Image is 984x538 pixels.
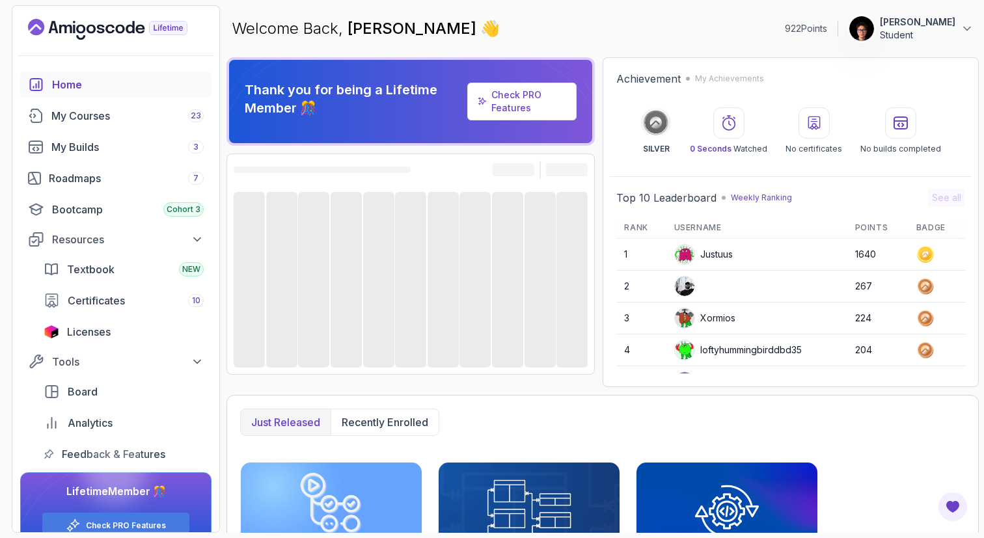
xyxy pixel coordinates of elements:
[616,334,666,366] td: 4
[690,144,731,154] span: 0 Seconds
[36,288,212,314] a: certificates
[616,217,666,239] th: Rank
[49,170,204,186] div: Roadmaps
[20,103,212,129] a: courses
[245,81,462,117] p: Thank you for being a Lifetime Member 🎊
[847,303,909,334] td: 224
[44,325,59,338] img: jetbrains icon
[675,340,694,360] img: default monster avatar
[192,295,200,306] span: 10
[241,409,331,435] button: Just released
[67,262,115,277] span: Textbook
[331,409,439,435] button: Recently enrolled
[20,72,212,98] a: home
[675,372,694,392] img: user profile image
[847,271,909,303] td: 267
[467,83,577,120] a: Check PRO Features
[928,189,965,207] button: See all
[68,384,98,399] span: Board
[52,202,204,217] div: Bootcamp
[786,144,842,154] p: No certificates
[20,228,212,251] button: Resources
[20,165,212,191] a: roadmaps
[36,319,212,345] a: licenses
[616,303,666,334] td: 3
[675,308,694,328] img: default monster avatar
[675,245,694,264] img: default monster avatar
[51,108,204,124] div: My Courses
[491,89,541,113] a: Check PRO Features
[20,350,212,373] button: Tools
[67,324,111,340] span: Licenses
[52,77,204,92] div: Home
[348,19,480,38] span: [PERSON_NAME]
[20,196,212,222] a: bootcamp
[193,142,198,152] span: 3
[674,340,802,360] div: loftyhummingbirddbd35
[36,410,212,436] a: analytics
[731,193,792,203] p: Weekly Ranking
[690,144,767,154] p: Watched
[86,520,166,531] a: Check PRO Features
[616,190,717,206] h2: Top 10 Leaderboard
[847,334,909,366] td: 204
[251,414,320,430] p: Just released
[847,366,909,398] td: 203
[28,19,217,40] a: Landing page
[193,173,198,183] span: 7
[342,414,428,430] p: Recently enrolled
[616,239,666,271] td: 1
[849,16,874,41] img: user profile image
[880,29,955,42] p: Student
[52,354,204,370] div: Tools
[666,217,847,239] th: Username
[232,18,500,39] p: Welcome Back,
[616,71,681,87] h2: Achievement
[616,271,666,303] td: 2
[616,366,666,398] td: 5
[182,264,200,275] span: NEW
[860,144,941,154] p: No builds completed
[674,244,733,265] div: Justuus
[52,232,204,247] div: Resources
[880,16,955,29] p: [PERSON_NAME]
[847,239,909,271] td: 1640
[68,415,113,431] span: Analytics
[36,379,212,405] a: board
[937,491,968,522] button: Open Feedback Button
[909,217,965,239] th: Badge
[36,256,212,282] a: textbook
[68,293,125,308] span: Certificates
[478,15,505,43] span: 👋
[36,441,212,467] a: feedback
[191,111,201,121] span: 23
[167,204,200,215] span: Cohort 3
[62,446,165,462] span: Feedback & Features
[695,74,764,84] p: My Achievements
[674,308,735,329] div: Xormios
[51,139,204,155] div: My Builds
[785,22,827,35] p: 922 Points
[675,276,694,296] img: user profile image
[20,134,212,160] a: builds
[643,144,670,154] p: SILVER
[847,217,909,239] th: Points
[849,16,974,42] button: user profile image[PERSON_NAME]Student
